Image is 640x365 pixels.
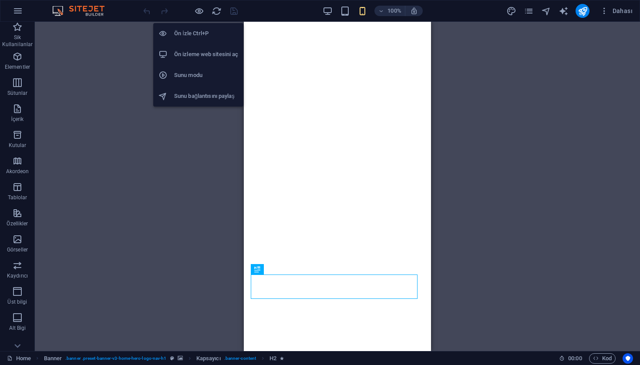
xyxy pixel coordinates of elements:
a: Seçimi iptal etmek için tıkla. Sayfaları açmak için çift tıkla [7,353,31,364]
span: Kod [593,353,612,364]
p: Kutular [9,142,27,149]
p: İçerik [11,116,24,123]
button: publish [576,4,589,18]
h6: 100% [387,6,401,16]
button: Dahası [596,4,636,18]
span: : [574,355,576,362]
i: Navigatör [541,6,551,16]
i: Tasarım (Ctrl+Alt+Y) [506,6,516,16]
h6: Ön izleme web sitesini aç [174,49,238,60]
i: Yeniden boyutlandırmada yakınlaştırma düzeyini seçilen cihaza uyacak şekilde otomatik olarak ayarla. [410,7,418,15]
img: Editor Logo [50,6,115,16]
button: Kod [589,353,616,364]
i: Sayfalar (Ctrl+Alt+S) [524,6,534,16]
h6: Oturum süresi [559,353,582,364]
p: Alt Bigi [9,325,26,332]
button: design [506,6,516,16]
span: Seçmek için tıkla. Düzenlemek için çift tıkla [196,353,221,364]
button: 100% [374,6,405,16]
p: Sütunlar [7,90,28,97]
p: Görseller [7,246,28,253]
i: Bu element, özelleştirilebilir bir ön ayar [170,356,174,361]
button: navigator [541,6,551,16]
h6: Sunu bağlantısını paylaş [174,91,238,101]
h6: Ön İzle Ctrl+P [174,28,238,39]
i: AI Writer [559,6,569,16]
span: Seçmek için tıkla. Düzenlemek için çift tıkla [44,353,62,364]
i: Yayınla [578,6,588,16]
button: reload [211,6,222,16]
i: Sayfayı yeniden yükleyin [212,6,222,16]
span: 00 00 [568,353,582,364]
p: Akordeon [6,168,29,175]
button: pages [523,6,534,16]
p: Tablolar [8,194,27,201]
p: Kaydırıcı [7,272,28,279]
span: . banner-content [224,353,256,364]
p: Üst bilgi [7,298,27,305]
i: Bu element, arka plan içeriyor [178,356,183,361]
button: text_generator [558,6,569,16]
h6: Sunu modu [174,70,238,80]
span: Dahası [600,7,633,15]
p: Elementler [5,64,30,70]
nav: breadcrumb [44,353,284,364]
button: Usercentrics [623,353,633,364]
span: . banner .preset-banner-v3-home-hero-logo-nav-h1 [65,353,166,364]
p: Özellikler [7,220,28,227]
span: Seçmek için tıkla. Düzenlemek için çift tıkla [269,353,276,364]
i: Element bir animasyon içeriyor [280,356,284,361]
